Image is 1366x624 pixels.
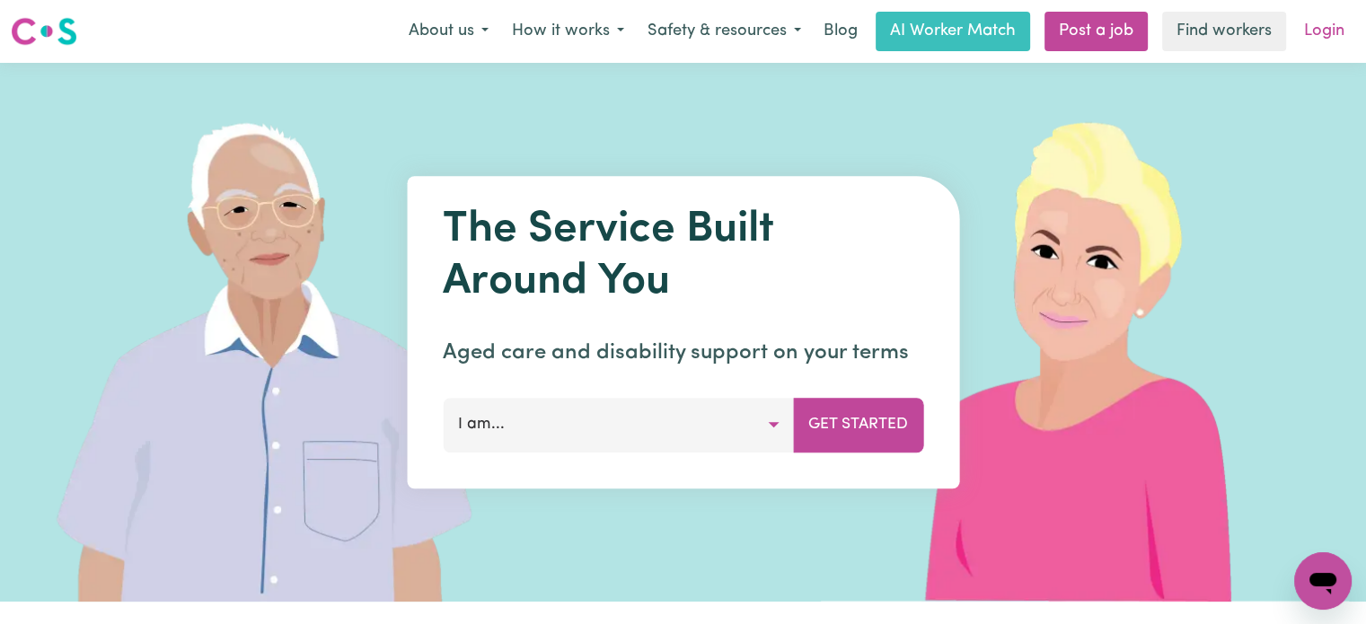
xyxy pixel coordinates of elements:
[443,337,923,369] p: Aged care and disability support on your terms
[876,12,1030,51] a: AI Worker Match
[397,13,500,50] button: About us
[11,11,77,52] a: Careseekers logo
[1162,12,1286,51] a: Find workers
[500,13,636,50] button: How it works
[1294,552,1352,610] iframe: Button to launch messaging window
[11,15,77,48] img: Careseekers logo
[636,13,813,50] button: Safety & resources
[1293,12,1355,51] a: Login
[443,205,923,308] h1: The Service Built Around You
[793,398,923,452] button: Get Started
[443,398,794,452] button: I am...
[1044,12,1148,51] a: Post a job
[813,12,868,51] a: Blog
